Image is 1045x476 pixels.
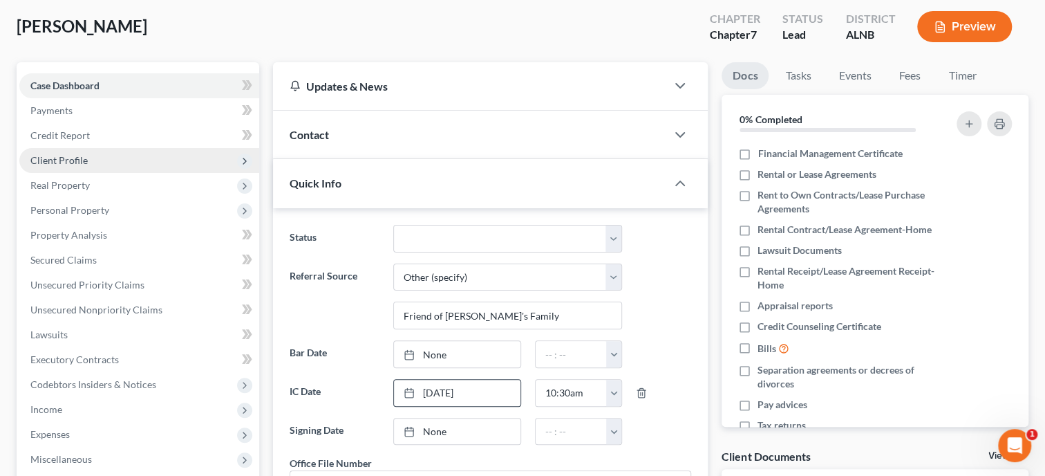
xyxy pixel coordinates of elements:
label: Referral Source [283,264,386,330]
span: Rental or Lease Agreements [757,167,876,181]
span: Personal Property [30,204,109,216]
span: 7 [751,28,757,41]
iframe: Intercom live chat [998,429,1031,462]
div: Client Documents [722,449,810,464]
label: Signing Date [283,418,386,446]
span: Income [30,403,62,415]
span: Lawsuits [30,329,68,340]
span: Secured Claims [30,254,97,266]
span: [PERSON_NAME] [17,16,147,36]
label: Bar Date [283,340,386,368]
a: Case Dashboard [19,73,259,98]
span: Rent to Own Contracts/Lease Purchase Agreements [757,188,940,216]
a: Secured Claims [19,248,259,273]
input: -- : -- [536,380,607,406]
div: Chapter [710,11,760,27]
button: Preview [917,11,1012,42]
div: ALNB [845,27,895,43]
span: Pay advices [757,398,807,412]
span: Client Profile [30,154,88,166]
span: Real Property [30,179,90,191]
a: Lawsuits [19,322,259,347]
span: 1 [1026,429,1037,440]
a: None [394,341,520,367]
span: Credit Counseling Certificate [757,320,881,333]
span: Codebtors Insiders & Notices [30,378,156,390]
a: Unsecured Priority Claims [19,273,259,297]
span: Quick Info [290,176,341,190]
strong: 0% Completed [740,113,802,125]
span: Miscellaneous [30,453,92,465]
label: IC Date [283,379,386,407]
a: Credit Report [19,123,259,148]
span: Rental Receipt/Lease Agreement Receipt-Home [757,264,940,292]
a: None [394,419,520,445]
a: Property Analysis [19,223,259,248]
div: District [845,11,895,27]
input: Other Referral Source [394,302,621,329]
span: Tax returns [757,419,806,432]
span: Expenses [30,428,70,440]
span: Rental Contract/Lease Agreement-Home [757,223,932,237]
div: Chapter [710,27,760,43]
span: Separation agreements or decrees of divorces [757,363,940,391]
div: Status [782,11,823,27]
span: Financial Management Certificate [757,147,902,161]
span: Property Analysis [30,229,107,241]
a: [DATE] [394,380,520,406]
span: Appraisal reports [757,299,833,313]
input: -- : -- [536,419,607,445]
a: Unsecured Nonpriority Claims [19,297,259,322]
span: Payments [30,104,73,116]
a: Events [827,62,882,89]
span: Bills [757,342,776,356]
span: Unsecured Nonpriority Claims [30,304,162,315]
a: Tasks [774,62,822,89]
input: -- : -- [536,341,607,367]
div: Office File Number [290,456,372,470]
span: Contact [290,128,329,141]
a: Executory Contracts [19,347,259,372]
a: Fees [887,62,932,89]
span: Unsecured Priority Claims [30,279,144,291]
span: Credit Report [30,129,90,141]
a: Payments [19,98,259,123]
a: Timer [937,62,987,89]
a: Docs [722,62,769,89]
span: Lawsuit Documents [757,244,842,257]
span: Executory Contracts [30,354,119,365]
div: Updates & News [290,79,650,93]
label: Status [283,225,386,253]
span: Case Dashboard [30,80,100,91]
a: View All [988,451,1023,461]
div: Lead [782,27,823,43]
